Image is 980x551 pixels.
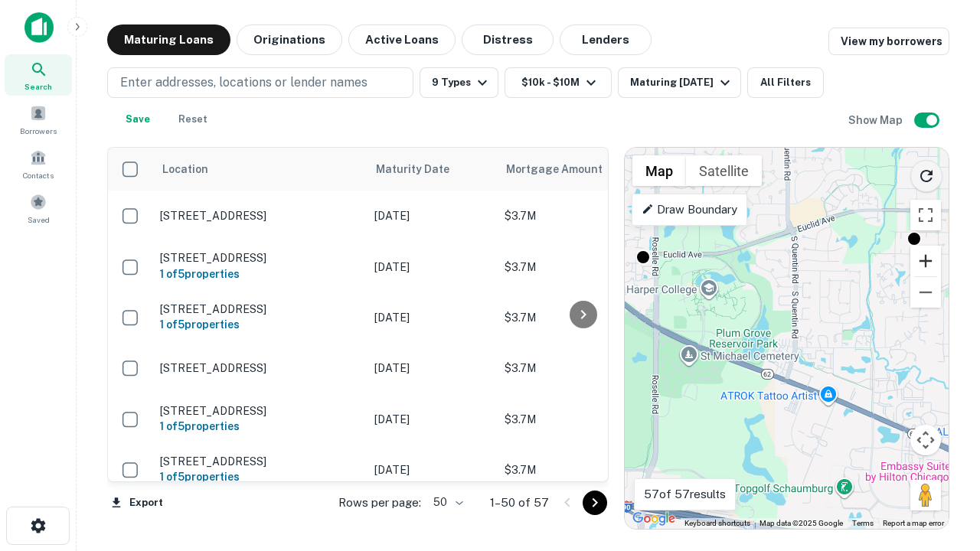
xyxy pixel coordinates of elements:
p: [DATE] [374,259,489,275]
button: Maturing [DATE] [618,67,741,98]
a: View my borrowers [828,28,949,55]
button: Maturing Loans [107,24,230,55]
a: Open this area in Google Maps (opens a new window) [629,509,679,529]
button: Save your search to get updates of matches that match your search criteria. [113,104,162,135]
span: Maturity Date [376,160,469,178]
div: 0 0 [625,148,949,529]
a: Search [5,54,72,96]
button: Go to next page [583,491,607,515]
h6: 1 of 5 properties [160,418,359,435]
button: Toggle fullscreen view [910,200,941,230]
p: [DATE] [374,411,489,428]
a: Contacts [5,143,72,184]
p: $3.7M [505,411,658,428]
button: Originations [237,24,342,55]
span: Map data ©2025 Google [759,519,843,527]
p: [DATE] [374,461,489,478]
button: Distress [462,24,554,55]
p: [STREET_ADDRESS] [160,251,359,265]
p: $3.7M [505,207,658,224]
h6: 1 of 5 properties [160,316,359,333]
th: Location [152,148,367,191]
button: Enter addresses, locations or lender names [107,67,413,98]
span: Contacts [23,169,54,181]
span: Saved [28,214,50,226]
button: All Filters [747,67,824,98]
button: Map camera controls [910,425,941,455]
p: [STREET_ADDRESS] [160,455,359,468]
button: Show street map [632,155,686,186]
p: $3.7M [505,461,658,478]
h6: Show Map [848,112,905,129]
h6: 1 of 5 properties [160,266,359,282]
button: Zoom in [910,246,941,276]
span: Location [162,160,208,178]
p: Draw Boundary [642,201,737,219]
th: Maturity Date [367,148,497,191]
span: Search [24,80,52,93]
button: Show satellite imagery [686,155,762,186]
span: Mortgage Amount [506,160,622,178]
p: $3.7M [505,360,658,377]
h6: 1 of 5 properties [160,468,359,485]
a: Borrowers [5,99,72,140]
button: Active Loans [348,24,456,55]
p: [DATE] [374,207,489,224]
p: [STREET_ADDRESS] [160,302,359,316]
p: 1–50 of 57 [490,494,549,512]
a: Saved [5,187,72,229]
iframe: Chat Widget [903,429,980,502]
img: Google [629,509,679,529]
p: [DATE] [374,360,489,377]
p: $3.7M [505,309,658,326]
p: [STREET_ADDRESS] [160,404,359,418]
div: Maturing [DATE] [630,73,734,92]
button: Lenders [560,24,652,55]
button: Export [107,491,167,514]
th: Mortgage Amount [497,148,665,191]
button: 9 Types [420,67,498,98]
span: Borrowers [20,125,57,137]
p: [DATE] [374,309,489,326]
div: 50 [427,491,465,514]
p: [STREET_ADDRESS] [160,361,359,375]
p: Enter addresses, locations or lender names [120,73,367,92]
p: $3.7M [505,259,658,275]
p: 57 of 57 results [644,485,726,504]
p: Rows per page: [338,494,421,512]
button: Reset [168,104,217,135]
button: $10k - $10M [505,67,612,98]
p: [STREET_ADDRESS] [160,209,359,223]
a: Report a map error [883,519,944,527]
button: Reload search area [910,160,942,192]
button: Zoom out [910,277,941,308]
button: Keyboard shortcuts [684,518,750,529]
a: Terms (opens in new tab) [852,519,874,527]
img: capitalize-icon.png [24,12,54,43]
